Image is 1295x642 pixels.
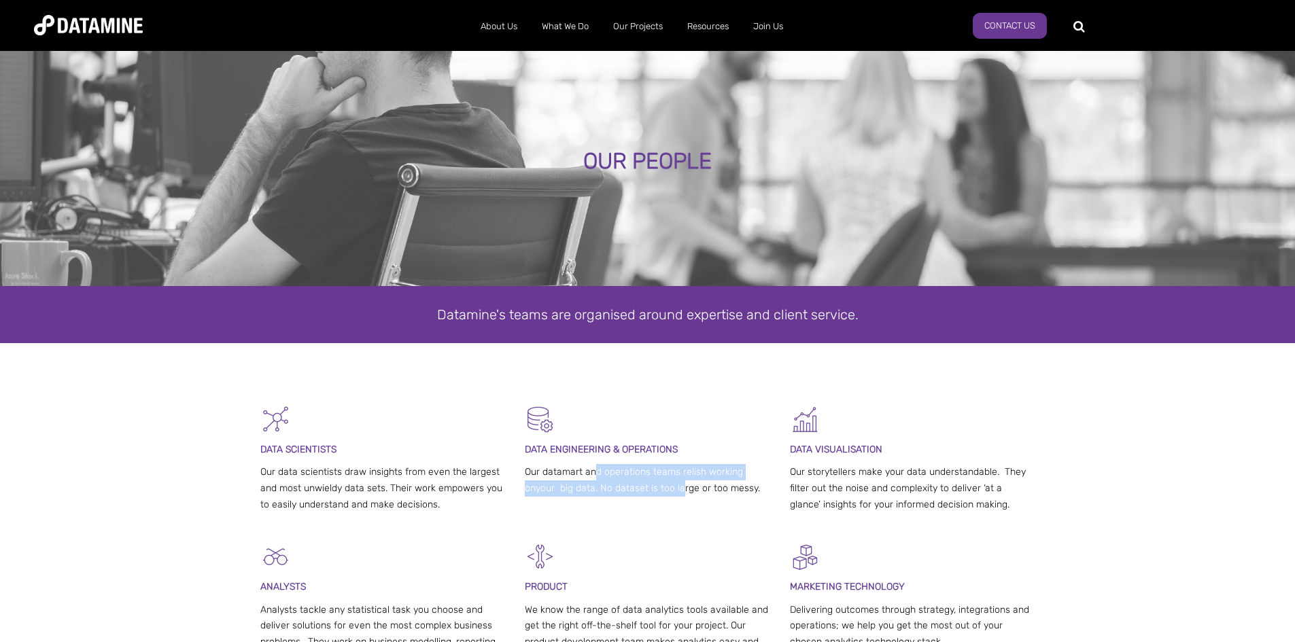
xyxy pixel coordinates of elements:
[437,306,859,323] span: Datamine's teams are organised around expertise and client service.
[260,464,506,512] p: Our data scientists draw insights from even the largest and most unwieldy data sets. Their work e...
[790,581,905,592] span: MARKETING TECHNOLOGY
[525,444,678,455] span: DATA ENGINEERING & OPERATIONS
[675,9,741,44] a: Resources
[601,9,675,44] a: Our Projects
[525,541,555,572] img: Development
[790,404,821,435] img: Graph 5
[34,15,143,35] img: Datamine
[147,149,1148,174] div: OUR PEOPLE
[260,404,291,435] img: Graph - Network
[525,464,770,497] p: Our datamart and operations teams relish working onyour big data. No dataset is too large or too ...
[525,404,555,435] img: Datamart
[530,9,601,44] a: What We Do
[260,581,306,592] span: ANALYSTS
[790,464,1035,512] p: Our storytellers make your data understandable. They filter out the noise and complexity to deliv...
[260,541,291,572] img: Analysts
[741,9,795,44] a: Join Us
[468,9,530,44] a: About Us
[973,13,1047,39] a: Contact Us
[260,444,336,455] span: DATA SCIENTISTS
[790,444,882,455] span: DATA VISUALISATION
[525,581,568,592] span: PRODUCT
[790,541,821,572] img: Digital Activation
